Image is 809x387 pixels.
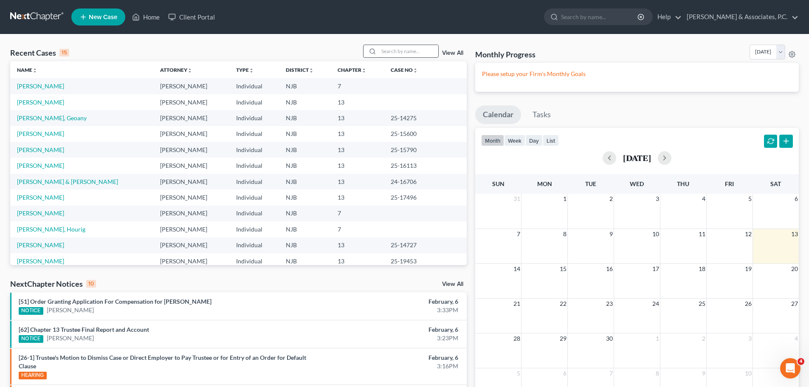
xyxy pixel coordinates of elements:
[279,206,331,221] td: NJB
[279,221,331,237] td: NJB
[86,280,96,288] div: 10
[609,194,614,204] span: 2
[677,180,689,187] span: Thu
[653,9,682,25] a: Help
[19,335,43,343] div: NOTICE
[331,126,384,142] td: 13
[543,135,559,146] button: list
[47,334,94,342] a: [PERSON_NAME]
[153,237,229,253] td: [PERSON_NAME]
[562,229,567,239] span: 8
[153,110,229,126] td: [PERSON_NAME]
[331,94,384,110] td: 13
[525,105,558,124] a: Tasks
[561,9,639,25] input: Search by name...
[331,158,384,173] td: 13
[698,229,706,239] span: 11
[236,67,254,73] a: Typeunfold_more
[780,358,801,379] iframe: Intercom live chat
[229,94,279,110] td: Individual
[698,299,706,309] span: 25
[229,253,279,269] td: Individual
[153,174,229,189] td: [PERSON_NAME]
[585,180,596,187] span: Tue
[513,333,521,344] span: 28
[309,68,314,73] i: unfold_more
[317,306,458,314] div: 3:33PM
[317,297,458,306] div: February, 6
[384,110,467,126] td: 25-14275
[513,264,521,274] span: 14
[790,264,799,274] span: 20
[17,226,85,233] a: [PERSON_NAME], Hourig
[384,174,467,189] td: 24-16706
[331,221,384,237] td: 7
[229,158,279,173] td: Individual
[798,358,804,365] span: 4
[623,153,651,162] h2: [DATE]
[279,174,331,189] td: NJB
[17,130,64,137] a: [PERSON_NAME]
[153,253,229,269] td: [PERSON_NAME]
[229,174,279,189] td: Individual
[153,206,229,221] td: [PERSON_NAME]
[10,279,96,289] div: NextChapter Notices
[17,162,64,169] a: [PERSON_NAME]
[286,67,314,73] a: Districtunfold_more
[609,368,614,379] span: 7
[747,194,753,204] span: 5
[10,48,69,58] div: Recent Cases
[770,180,781,187] span: Sat
[153,221,229,237] td: [PERSON_NAME]
[790,299,799,309] span: 27
[338,67,366,73] a: Chapterunfold_more
[790,229,799,239] span: 13
[698,264,706,274] span: 18
[229,110,279,126] td: Individual
[384,189,467,205] td: 25-17496
[655,368,660,379] span: 8
[331,174,384,189] td: 13
[279,237,331,253] td: NJB
[19,307,43,315] div: NOTICE
[279,158,331,173] td: NJB
[279,110,331,126] td: NJB
[482,70,792,78] p: Please setup your Firm's Monthly Goals
[331,110,384,126] td: 13
[279,126,331,142] td: NJB
[655,194,660,204] span: 3
[442,281,463,287] a: View All
[701,194,706,204] span: 4
[153,94,229,110] td: [PERSON_NAME]
[164,9,219,25] a: Client Portal
[559,299,567,309] span: 22
[562,194,567,204] span: 1
[32,68,37,73] i: unfold_more
[492,180,505,187] span: Sun
[229,189,279,205] td: Individual
[537,180,552,187] span: Mon
[516,229,521,239] span: 7
[128,9,164,25] a: Home
[794,194,799,204] span: 6
[651,299,660,309] span: 24
[384,126,467,142] td: 25-15600
[279,78,331,94] td: NJB
[682,9,798,25] a: [PERSON_NAME] & Associates, P.C.
[331,253,384,269] td: 13
[19,354,306,370] a: [26-1] Trustee's Motion to Dismiss Case or Direct Employer to Pay Trustee or for Entry of an Orde...
[384,142,467,158] td: 25-15790
[229,206,279,221] td: Individual
[17,209,64,217] a: [PERSON_NAME]
[279,189,331,205] td: NJB
[17,146,64,153] a: [PERSON_NAME]
[391,67,418,73] a: Case Nounfold_more
[19,298,211,305] a: [51] Order Granting Application For Compensation for [PERSON_NAME]
[279,253,331,269] td: NJB
[19,326,149,333] a: [62] Chapter 13 Trustee Final Report and Account
[249,68,254,73] i: unfold_more
[655,333,660,344] span: 1
[361,68,366,73] i: unfold_more
[17,99,64,106] a: [PERSON_NAME]
[516,368,521,379] span: 5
